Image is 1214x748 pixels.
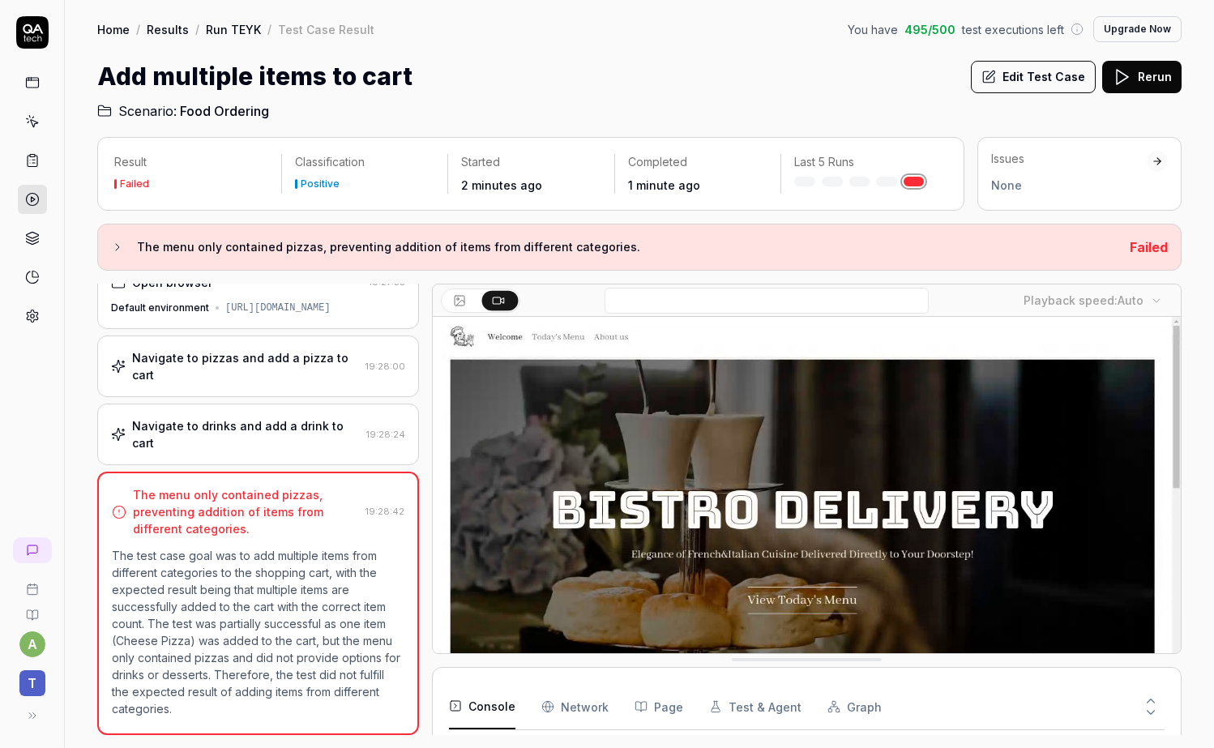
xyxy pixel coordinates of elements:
p: Last 5 Runs [794,154,934,170]
div: Failed [120,179,149,189]
div: / [267,21,271,37]
p: Started [461,154,601,170]
span: You have [848,21,898,38]
a: Documentation [6,596,58,622]
div: / [195,21,199,37]
time: 2 minutes ago [461,178,542,192]
button: Rerun [1102,61,1182,93]
time: 1 minute ago [628,178,700,192]
div: Default environment [111,301,209,315]
button: Graph [827,684,882,729]
span: 495 / 500 [904,21,955,38]
p: Completed [628,154,768,170]
div: Positive [301,179,340,189]
time: 19:28:42 [365,506,404,517]
span: Failed [1130,239,1168,255]
button: Upgrade Now [1093,16,1182,42]
button: Test & Agent [709,684,801,729]
a: Run TEYK [206,21,261,37]
div: Test Case Result [278,21,374,37]
a: New conversation [13,537,52,563]
time: 19:28:00 [365,361,405,372]
a: Book a call with us [6,570,58,596]
p: Result [114,154,268,170]
a: Home [97,21,130,37]
a: Results [147,21,189,37]
h3: The menu only contained pizzas, preventing addition of items from different categories. [137,237,1117,257]
span: T [19,670,45,696]
div: The menu only contained pizzas, preventing addition of items from different categories. [133,486,359,537]
button: The menu only contained pizzas, preventing addition of items from different categories. [111,237,1117,257]
a: Scenario:Food Ordering [97,101,269,121]
time: 19:28:24 [366,429,405,440]
span: test executions left [962,21,1064,38]
button: Console [449,684,515,729]
div: Navigate to pizzas and add a pizza to cart [132,349,359,383]
button: a [19,631,45,657]
span: Scenario: [115,101,177,121]
div: Navigate to drinks and add a drink to cart [132,417,360,451]
div: / [136,21,140,37]
button: Network [541,684,609,729]
h1: Add multiple items to cart [97,58,413,95]
div: Issues [991,151,1147,167]
div: [URL][DOMAIN_NAME] [225,301,331,315]
div: Playback speed: [1024,292,1143,309]
div: None [991,177,1147,194]
button: Edit Test Case [971,61,1096,93]
button: Page [635,684,683,729]
p: The test case goal was to add multiple items from different categories to the shopping cart, with... [112,547,404,717]
button: T [6,657,58,699]
span: Food Ordering [180,101,269,121]
p: Classification [295,154,435,170]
